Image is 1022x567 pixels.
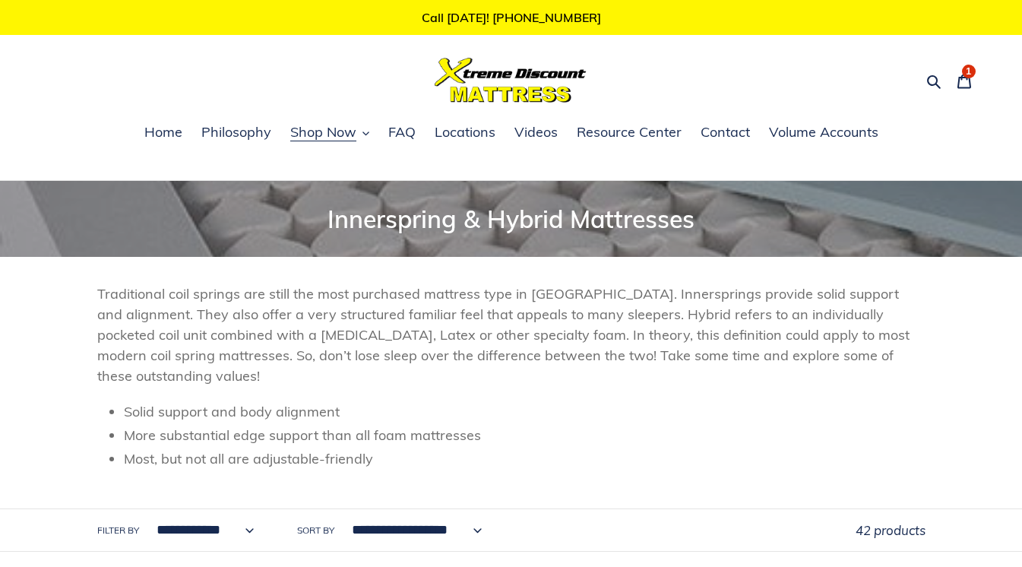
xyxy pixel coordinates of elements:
[514,123,558,141] span: Videos
[290,123,356,141] span: Shop Now
[507,122,565,144] a: Videos
[769,123,878,141] span: Volume Accounts
[97,524,139,537] label: Filter by
[194,122,279,144] a: Philosophy
[137,122,190,144] a: Home
[948,62,980,98] a: 1
[856,522,925,538] span: 42 products
[124,448,925,469] li: Most, but not all are adjustable-friendly
[701,123,750,141] span: Contact
[427,122,503,144] a: Locations
[569,122,689,144] a: Resource Center
[577,123,682,141] span: Resource Center
[97,283,925,386] p: Traditional coil springs are still the most purchased mattress type in [GEOGRAPHIC_DATA]. Innersp...
[435,58,587,103] img: Xtreme Discount Mattress
[966,67,971,76] span: 1
[124,401,925,422] li: Solid support and body alignment
[761,122,886,144] a: Volume Accounts
[283,122,377,144] button: Shop Now
[381,122,423,144] a: FAQ
[327,204,695,234] span: Innerspring & Hybrid Mattresses
[388,123,416,141] span: FAQ
[144,123,182,141] span: Home
[693,122,758,144] a: Contact
[297,524,334,537] label: Sort by
[124,425,925,445] li: More substantial edge support than all foam mattresses
[201,123,271,141] span: Philosophy
[435,123,495,141] span: Locations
